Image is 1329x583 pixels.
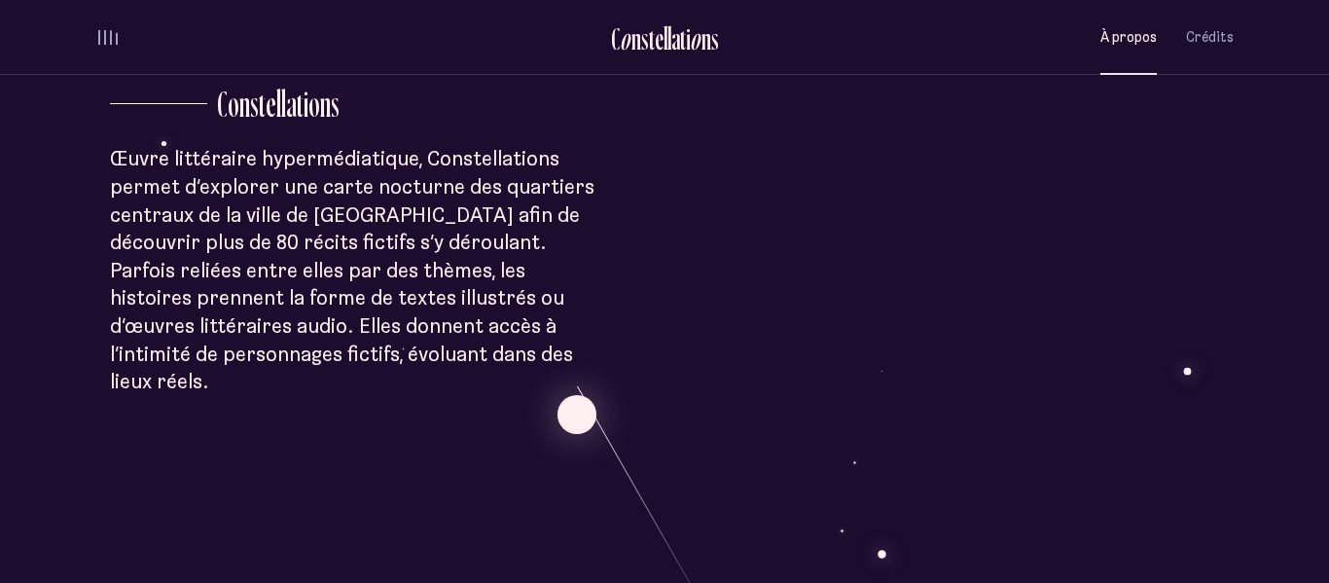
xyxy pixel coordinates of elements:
span: À propos [1100,29,1157,46]
div: n [701,22,711,55]
button: volume audio [95,27,121,48]
div: e [655,22,664,55]
div: i [686,22,691,55]
button: À propos [1100,15,1157,60]
div: l [664,22,667,55]
div: t [680,22,686,55]
div: C [611,22,620,55]
div: s [641,22,649,55]
div: o [620,22,631,55]
button: Crédits [1186,15,1234,60]
div: t [649,22,655,55]
div: l [667,22,671,55]
div: n [631,22,641,55]
div: o [690,22,701,55]
div: s [711,22,719,55]
span: Crédits [1186,29,1234,46]
div: a [671,22,680,55]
